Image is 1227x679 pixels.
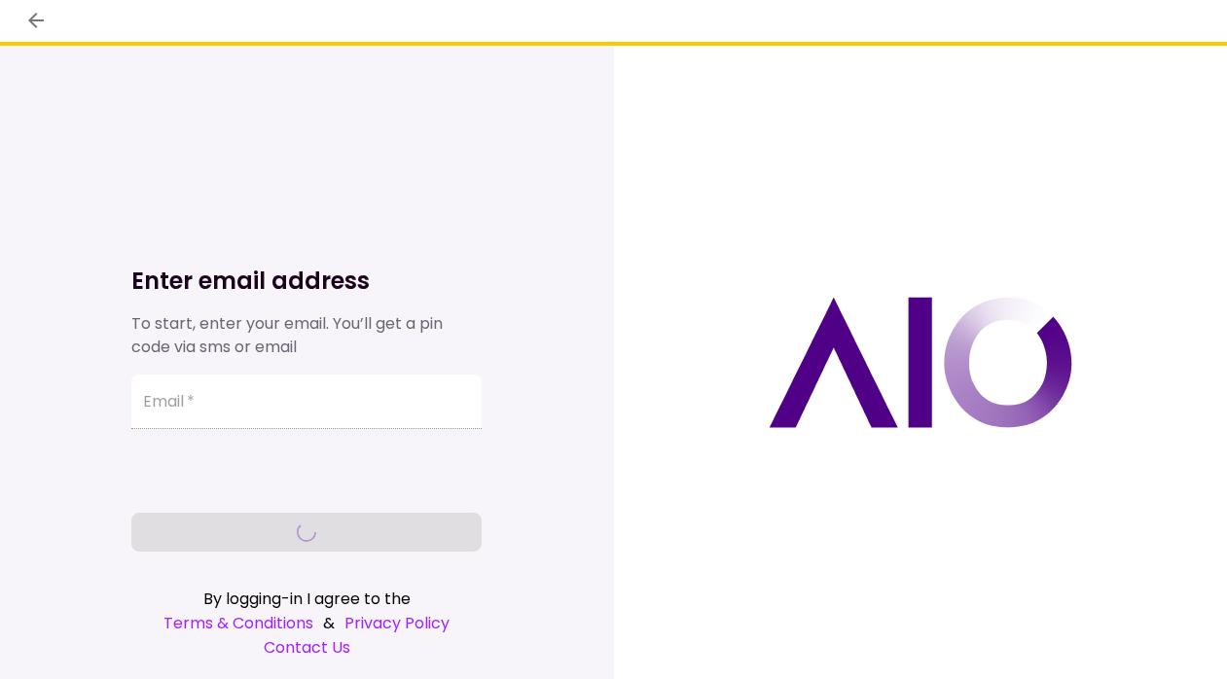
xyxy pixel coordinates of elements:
[19,4,53,37] button: back
[131,635,482,660] a: Contact Us
[163,611,313,635] a: Terms & Conditions
[131,611,482,635] div: &
[131,587,482,611] div: By logging-in I agree to the
[769,297,1072,428] img: AIO logo
[131,266,482,297] h1: Enter email address
[131,312,482,359] div: To start, enter your email. You’ll get a pin code via sms or email
[344,611,450,635] a: Privacy Policy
